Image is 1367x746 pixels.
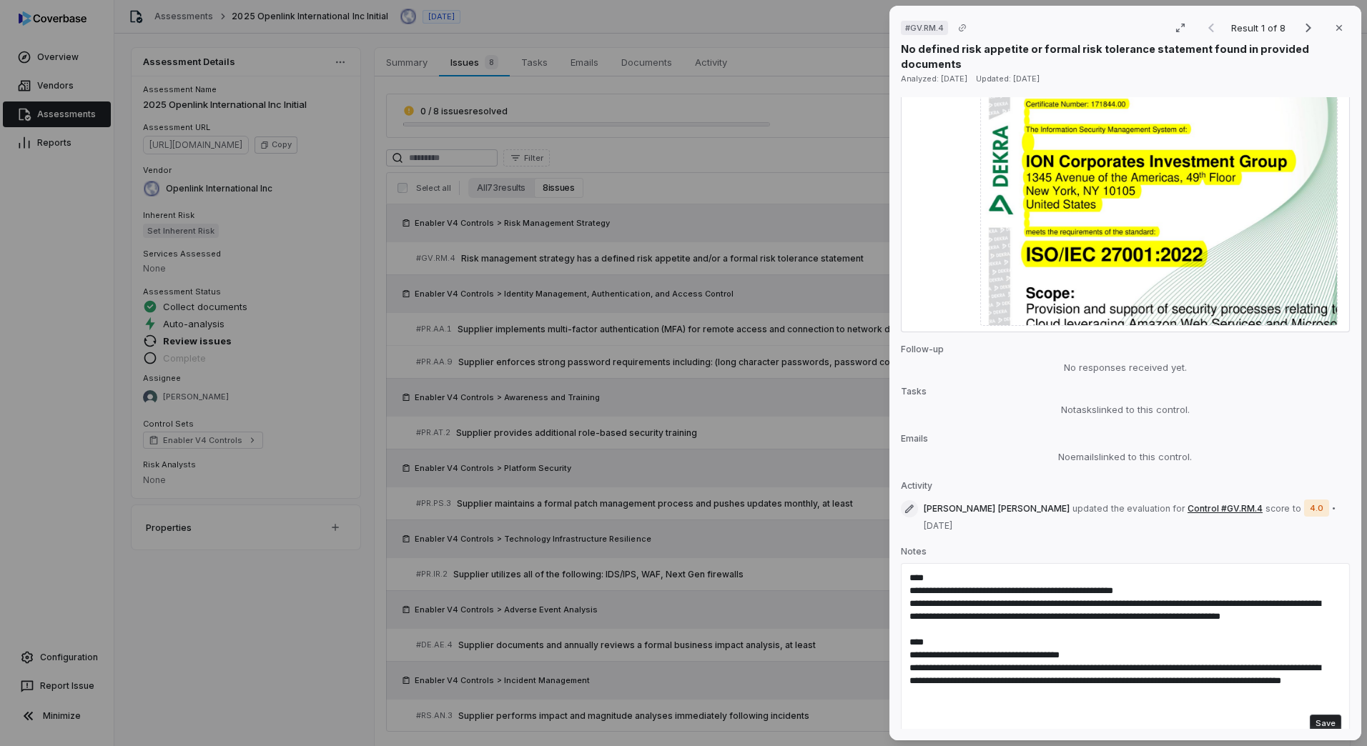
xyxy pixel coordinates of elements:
[901,74,967,84] span: Analyzed: [DATE]
[1310,715,1341,732] button: Save
[976,74,1040,84] span: Updated: [DATE]
[924,503,995,514] span: [PERSON_NAME]
[1293,503,1301,514] span: to
[1231,20,1288,36] p: Result 1 of 8
[1332,502,1336,514] span: •
[1188,503,1263,514] button: Control #GV.RM.4
[905,22,944,34] span: # GV.RM.4
[902,35,974,332] td: Preview
[901,41,1350,71] p: No defined risk appetite or formal risk tolerance statement found in provided documents
[1294,19,1323,36] button: Next result
[901,546,1350,563] p: Notes
[980,41,1338,326] img: aebfa7f50a4a49029a36a4e433167eb6_original.jpg_w1200.jpg
[1304,499,1329,517] span: 4.0
[949,15,975,41] button: Copy link
[901,361,1350,375] div: No responses received yet.
[901,433,1350,450] p: Emails
[1061,403,1190,416] span: No tasks linked to this control.
[924,520,952,532] span: [DATE]
[901,386,1350,403] p: Tasks
[1072,503,1108,514] span: updated
[998,503,1070,514] span: [PERSON_NAME]
[901,344,1350,361] p: Follow-up
[1111,503,1185,514] span: the evaluation for
[1265,503,1290,514] span: score
[1059,450,1193,463] span: No emails linked to this control.
[901,480,1350,497] p: Activity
